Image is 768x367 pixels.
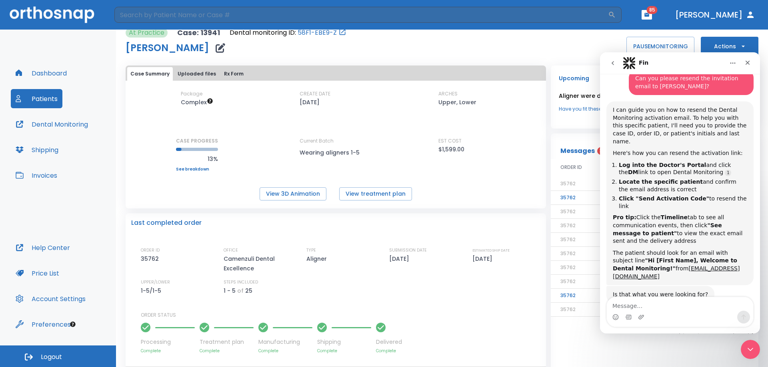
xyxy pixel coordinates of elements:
[560,264,576,271] span: 35762
[176,137,218,145] p: CASE PROGRESS
[300,97,320,107] p: [DATE]
[559,73,750,83] p: Upcoming
[141,286,164,296] p: 1-5/1-5
[11,264,64,283] a: Price List
[559,91,750,101] p: Aligner were delivered
[560,164,582,171] span: ORDER ID
[560,180,576,187] span: 35762
[131,218,202,228] p: Last completed order
[595,289,714,303] td: Original & revised treatment plans
[317,338,371,346] p: Shipping
[300,137,372,145] p: Current Batch
[176,154,218,164] p: 13%
[237,286,244,296] p: of
[560,236,576,243] span: 35762
[559,105,750,113] a: Have you fit these aligners?
[11,289,90,308] button: Account Settings
[11,166,62,185] button: Invoices
[298,28,337,38] a: 58F1-EBE9-Z
[174,67,219,81] button: Uploaded files
[626,37,694,56] button: PAUSEMONITORING
[200,348,254,354] p: Complete
[181,90,202,97] p: Package
[438,145,464,154] p: $1,599.00
[306,247,316,254] p: TYPE
[11,238,75,257] button: Help Center
[701,37,758,56] button: Actions
[177,28,220,38] p: Case: 13941
[438,97,476,107] p: Upper, Lower
[389,247,427,254] p: SUBMISSION DATE
[224,254,292,273] p: Camenzuli Dental Excellence
[141,247,160,254] p: ORDER ID
[224,279,258,286] p: STEPS INCLUDED
[306,254,330,264] p: Aligner
[11,115,93,134] a: Dental Monitoring
[560,208,576,215] span: 35762
[560,306,576,313] span: 35762
[221,67,247,81] button: Rx Form
[245,286,252,296] p: 25
[224,286,236,296] p: 1 - 5
[560,146,595,156] p: Messages
[646,329,659,334] span: rows
[438,137,462,145] p: EST COST
[300,90,330,97] p: CREATE DATE
[11,89,62,108] button: Patients
[69,321,76,328] div: Tooltip anchor
[230,28,296,38] p: Dental monitoring ID:
[141,279,170,286] p: UPPER/LOWER
[141,348,195,354] p: Complete
[11,140,63,159] button: Shipping
[339,187,412,200] button: View treatment plan
[438,90,458,97] p: ARCHES
[641,329,646,334] span: 10
[230,28,346,38] div: Open patient in dental monitoring portal
[11,63,72,83] button: Dashboard
[551,191,595,205] td: 35762
[181,98,213,106] span: Up to 50 Steps (100 aligners)
[741,340,760,359] iframe: Intercom live chat
[11,315,76,334] button: Preferences
[389,254,412,264] p: [DATE]
[224,247,238,254] p: OFFICE
[114,7,608,23] input: Search by Patient Name or Case #
[127,67,544,81] div: tabs
[300,148,372,157] p: Wearing aligners 1-5
[551,289,595,303] td: 35762
[129,28,164,38] p: At Practice
[141,338,195,346] p: Processing
[472,247,510,254] p: ESTIMATED SHIP DATE
[600,52,760,333] iframe: Intercom live chat
[127,67,173,81] button: Case Summary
